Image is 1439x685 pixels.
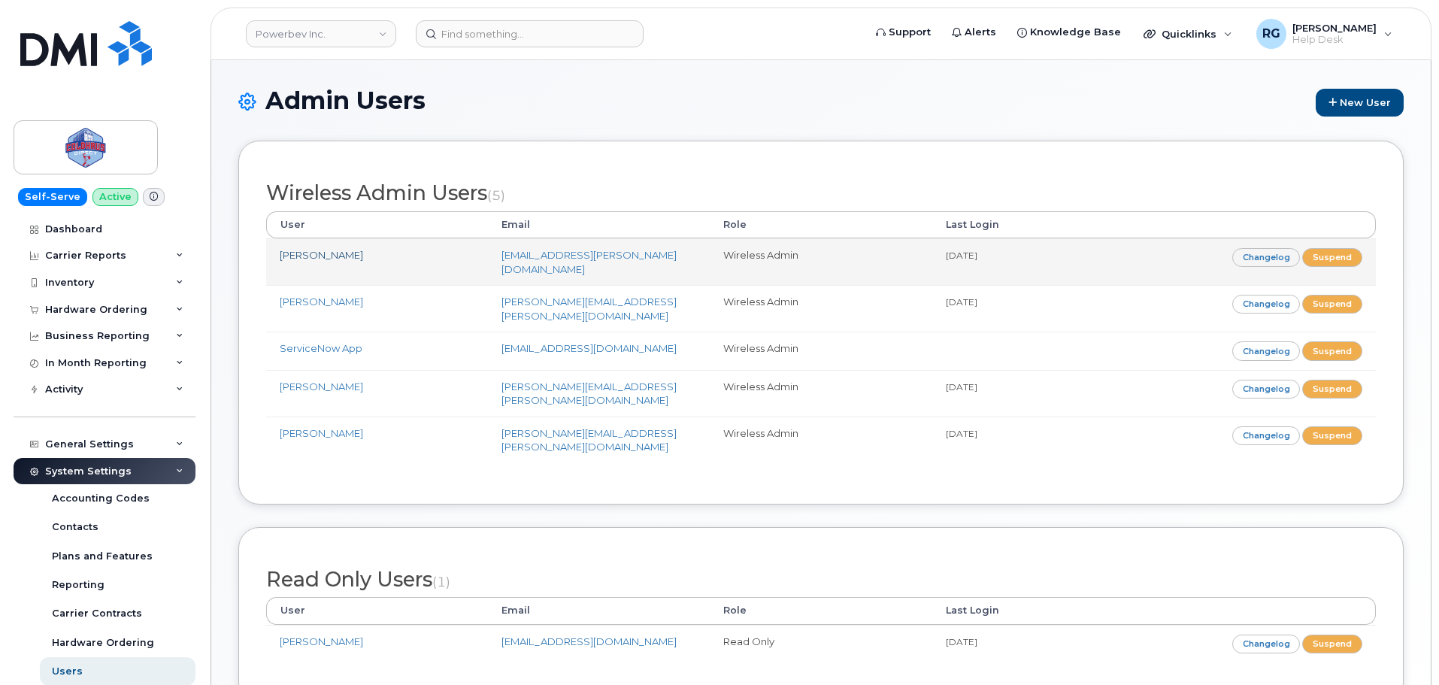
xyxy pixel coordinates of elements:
[710,370,932,417] td: Wireless Admin
[946,636,977,647] small: [DATE]
[280,635,363,647] a: [PERSON_NAME]
[266,597,488,624] th: User
[1232,341,1301,360] a: Changelog
[1302,380,1362,399] a: Suspend
[710,417,932,463] td: Wireless Admin
[238,87,1404,117] h1: Admin Users
[1302,635,1362,653] a: Suspend
[710,238,932,285] td: Wireless Admin
[710,211,932,238] th: Role
[501,635,677,647] a: [EMAIL_ADDRESS][DOMAIN_NAME]
[1232,380,1301,399] a: Changelog
[946,381,977,393] small: [DATE]
[487,187,505,203] small: (5)
[710,332,932,369] td: Wireless Admin
[432,574,450,590] small: (1)
[710,625,932,662] td: Read Only
[1302,248,1362,267] a: Suspend
[501,380,677,407] a: [PERSON_NAME][EMAIL_ADDRESS][PERSON_NAME][DOMAIN_NAME]
[280,427,363,439] a: [PERSON_NAME]
[946,250,977,261] small: [DATE]
[266,211,488,238] th: User
[932,597,1154,624] th: Last Login
[501,427,677,453] a: [PERSON_NAME][EMAIL_ADDRESS][PERSON_NAME][DOMAIN_NAME]
[266,182,1376,205] h2: Wireless Admin Users
[280,249,363,261] a: [PERSON_NAME]
[1232,248,1301,267] a: Changelog
[1302,341,1362,360] a: Suspend
[1232,426,1301,445] a: Changelog
[946,296,977,308] small: [DATE]
[501,296,677,322] a: [PERSON_NAME][EMAIL_ADDRESS][PERSON_NAME][DOMAIN_NAME]
[1232,295,1301,314] a: Changelog
[280,296,363,308] a: [PERSON_NAME]
[501,249,677,275] a: [EMAIL_ADDRESS][PERSON_NAME][DOMAIN_NAME]
[501,342,677,354] a: [EMAIL_ADDRESS][DOMAIN_NAME]
[710,597,932,624] th: Role
[488,211,710,238] th: Email
[280,342,362,354] a: ServiceNow App
[280,380,363,393] a: [PERSON_NAME]
[946,428,977,439] small: [DATE]
[1316,89,1404,117] a: New User
[1302,426,1362,445] a: Suspend
[1302,295,1362,314] a: Suspend
[1232,635,1301,653] a: Changelog
[932,211,1154,238] th: Last Login
[710,285,932,332] td: Wireless Admin
[266,568,1376,591] h2: Read Only Users
[488,597,710,624] th: Email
